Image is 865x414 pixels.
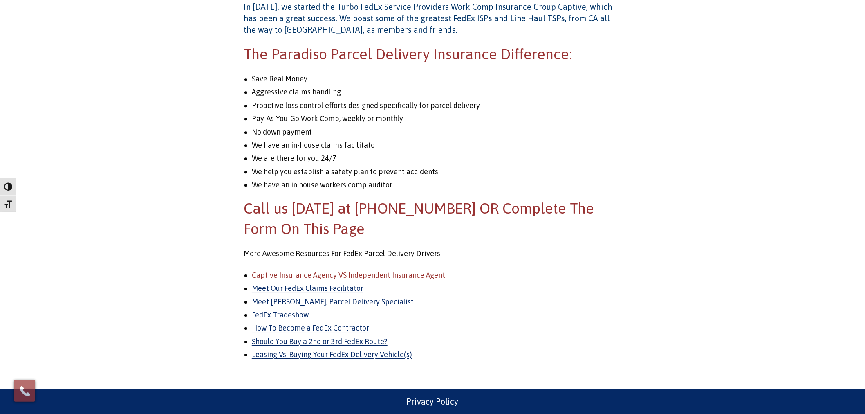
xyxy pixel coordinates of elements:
[244,45,572,63] span: The Paradiso Parcel Delivery Insurance Difference:
[244,2,612,34] span: In [DATE], we started the Turbo FedEx Service Providers Work Comp Insurance Group Captive, which ...
[252,271,445,279] a: Captive Insurance Agency VS Independent Insurance Agent
[252,178,621,191] li: We have an in house workers comp auditor
[244,247,621,260] p: More Awesome Resources For FedEx Parcel Delivery Drivers:
[252,310,309,319] a: FedEx Tradeshow
[252,112,621,125] li: Pay-As-You-Go Work Comp, weekly or monthly
[252,72,621,85] li: Save Real Money
[252,337,388,346] a: Should You Buy a 2nd or 3rd FedEx Route?
[18,385,31,398] img: Phone icon
[244,200,594,237] span: Call us [DATE] at [PHONE_NUMBER] OR Complete The Form On This Page
[252,152,621,165] li: We are there for you 24/7
[252,324,369,332] a: How To Become a FedEx Contractor
[252,350,412,359] a: Leasing Vs. Buying Your FedEx Delivery Vehicle(s)
[252,126,621,139] li: No down payment
[252,85,621,99] li: Aggressive claims handling
[252,99,621,112] li: Proactive loss control efforts designed specifically for parcel delivery
[407,397,459,406] a: Privacy Policy
[252,297,414,306] a: Meet [PERSON_NAME], Parcel Delivery Specialist
[252,139,621,152] li: We have an in-house claims facilitator
[252,284,363,292] a: Meet Our FedEx Claims Facilitator
[252,165,621,178] li: We help you establish a safety plan to prevent accidents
